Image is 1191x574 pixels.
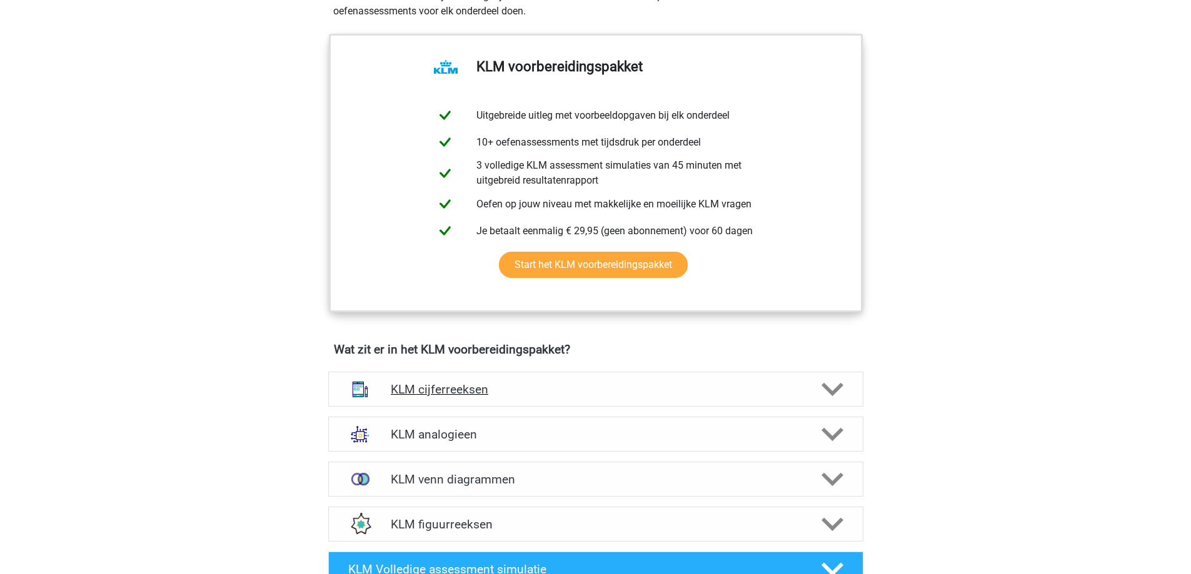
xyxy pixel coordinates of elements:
img: venn diagrammen [344,463,376,495]
a: analogieen KLM analogieen [323,417,868,452]
a: venn diagrammen KLM venn diagrammen [323,462,868,497]
img: cijferreeksen [344,373,376,405]
a: figuurreeksen KLM figuurreeksen [323,507,868,542]
img: figuurreeksen [344,508,376,540]
h4: KLM analogieen [391,427,800,442]
a: cijferreeksen KLM cijferreeksen [323,372,868,407]
h4: Wat zit er in het KLM voorbereidingspakket? [334,342,858,357]
h4: KLM cijferreeksen [391,382,800,397]
h4: KLM venn diagrammen [391,472,800,487]
a: Start het KLM voorbereidingspakket [499,252,688,278]
h4: KLM figuurreeksen [391,517,800,532]
img: analogieen [344,418,376,450]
